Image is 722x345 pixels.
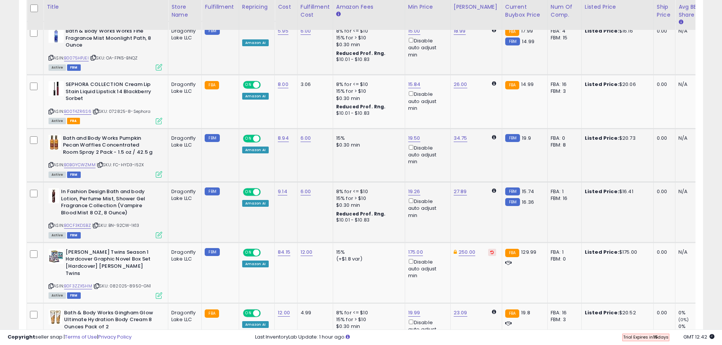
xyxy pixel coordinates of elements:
[61,188,153,218] b: In Fashion Design Bath and body Lotion, Perfume Mist, Shower Gel Fragrance Collection (Vampire Bl...
[67,292,81,299] span: FBM
[64,309,156,333] b: Bath & Body Works Gingham Glow Ultimate Hydration Body Cream 8 Ounces Pack of 2
[278,3,294,11] div: Cost
[585,248,619,256] b: Listed Price:
[408,36,445,58] div: Disable auto adjust min
[521,248,536,256] span: 129.99
[678,81,703,88] div: N/A
[67,118,80,124] span: FBA
[171,28,196,41] div: Dragonfly Lake LLC
[205,134,219,142] small: FBM
[408,318,445,340] div: Disable auto adjust min
[505,198,520,206] small: FBM
[259,189,271,195] span: OFF
[49,172,66,178] span: All listings currently available for purchase on Amazon
[49,81,162,123] div: ASIN:
[408,258,445,279] div: Disable auto adjust min
[683,333,714,340] span: 2025-09-6 12:42 GMT
[408,3,447,11] div: Min Price
[171,3,198,19] div: Store Name
[255,334,714,341] div: Last InventoryLab Update: 1 hour ago.
[49,188,59,203] img: 31muj1D0c6L._SL40_.jpg
[551,195,576,202] div: FBM: 16
[657,135,669,142] div: 0.00
[678,3,706,19] div: Avg BB Share
[336,88,399,95] div: 15% for > $10
[49,81,64,96] img: 31hXP6rwiGL._SL40_.jpg
[8,333,35,340] strong: Copyright
[336,50,386,56] b: Reduced Prof. Rng.
[92,222,139,228] span: | SKU: BN-92CW-1K13
[49,188,162,237] div: ASIN:
[244,135,253,142] span: ON
[408,248,423,256] a: 175.00
[678,28,703,34] div: N/A
[678,309,709,316] div: 0%
[336,188,399,195] div: 8% for <= $10
[49,249,64,264] img: 51PguySL6BL._SL40_.jpg
[64,283,92,289] a: B0F3ZZX5HM
[454,188,467,195] a: 27.89
[242,147,269,153] div: Amazon AI
[301,27,311,35] a: 6.00
[171,81,196,95] div: Dragonfly Lake LLC
[67,172,81,178] span: FBM
[63,135,155,158] b: Bath and Body Works Pumpkin Pecan Waffles Concentrated Room Spray 2 Pack - 1.5 oz / 42.5 g
[585,28,648,34] div: $16.16
[336,56,399,63] div: $10.01 - $10.83
[336,211,386,217] b: Reduced Prof. Rng.
[242,261,269,267] div: Amazon AI
[653,334,658,340] b: 15
[205,27,219,35] small: FBM
[336,217,399,223] div: $10.01 - $10.83
[505,249,519,257] small: FBA
[521,81,534,88] span: 14.99
[408,309,420,317] a: 19.99
[505,309,519,318] small: FBA
[505,3,544,19] div: Current Buybox Price
[336,103,386,110] b: Reduced Prof. Rng.
[408,188,420,195] a: 19.26
[551,256,576,262] div: FBM: 0
[67,64,81,71] span: FBM
[585,188,619,195] b: Listed Price:
[244,82,253,88] span: ON
[585,27,619,34] b: Listed Price:
[336,256,399,262] div: (+$1.8 var)
[408,81,421,88] a: 15.84
[336,135,399,142] div: 15%
[49,232,66,239] span: All listings currently available for purchase on Amazon
[336,110,399,117] div: $10.01 - $10.83
[171,309,196,323] div: Dragonfly Lake LLC
[259,135,271,142] span: OFF
[408,134,420,142] a: 19.50
[551,188,576,195] div: FBA: 1
[49,28,162,70] div: ASIN:
[551,34,576,41] div: FBM: 15
[585,309,648,316] div: $20.52
[336,3,402,11] div: Amazon Fees
[242,200,269,207] div: Amazon AI
[678,317,689,323] small: (0%)
[301,248,313,256] a: 12.00
[278,27,288,35] a: 5.95
[585,3,650,11] div: Listed Price
[623,334,669,340] span: Trial Expires in days
[242,39,269,46] div: Amazon AI
[522,134,531,142] span: 19.9
[657,28,669,34] div: 0.00
[205,309,219,318] small: FBA
[551,135,576,142] div: FBA: 0
[585,188,648,195] div: $16.41
[301,3,330,19] div: Fulfillment Cost
[454,134,467,142] a: 34.75
[657,81,669,88] div: 0.00
[301,309,327,316] div: 4.99
[678,249,703,256] div: N/A
[551,3,578,19] div: Num of Comp.
[205,248,219,256] small: FBM
[336,11,341,18] small: Amazon Fees.
[278,188,287,195] a: 9.14
[551,309,576,316] div: FBA: 16
[171,188,196,202] div: Dragonfly Lake LLC
[67,232,81,239] span: FBM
